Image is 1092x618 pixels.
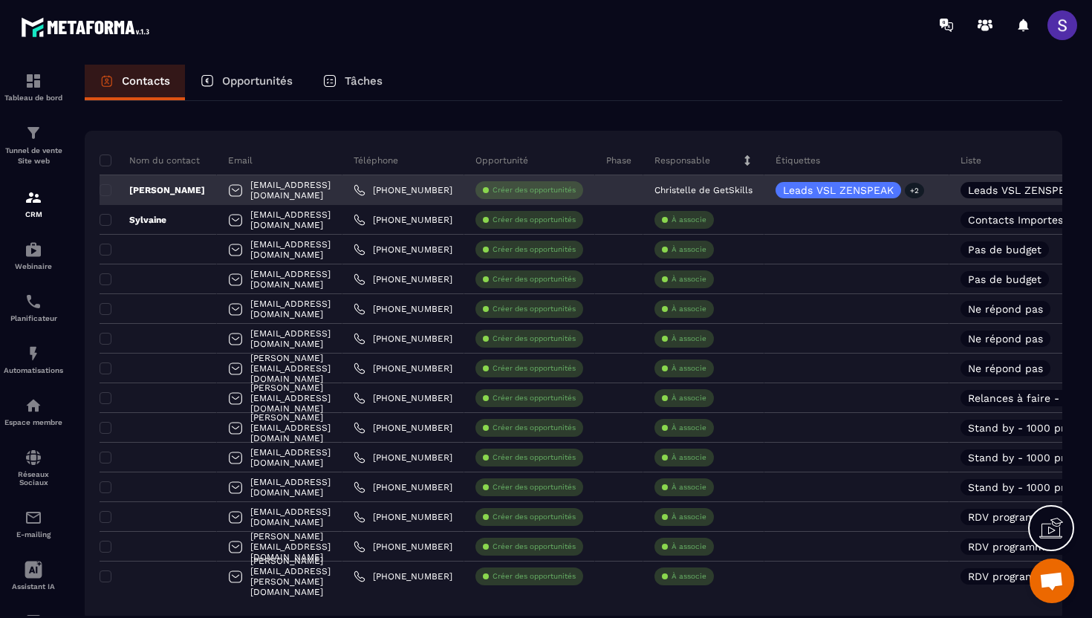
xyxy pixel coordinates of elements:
[222,74,293,88] p: Opportunités
[4,582,63,591] p: Assistant IA
[354,422,452,434] a: [PHONE_NUMBER]
[25,124,42,142] img: formation
[905,183,924,198] p: +2
[493,244,576,255] p: Créer des opportunités
[4,438,63,498] a: social-networksocial-networkRéseaux Sociaux
[493,334,576,344] p: Créer des opportunités
[4,210,63,218] p: CRM
[4,498,63,550] a: emailemailE-mailing
[493,304,576,314] p: Créer des opportunités
[493,452,576,463] p: Créer des opportunités
[4,61,63,113] a: formationformationTableau de bord
[228,154,253,166] p: Email
[25,397,42,414] img: automations
[354,511,452,523] a: [PHONE_NUMBER]
[4,530,63,539] p: E-mailing
[493,185,576,195] p: Créer des opportunités
[25,509,42,527] img: email
[672,452,706,463] p: À associe
[354,244,452,256] a: [PHONE_NUMBER]
[493,571,576,582] p: Créer des opportunités
[968,363,1043,374] p: Ne répond pas
[345,74,383,88] p: Tâches
[4,113,63,178] a: formationformationTunnel de vente Site web
[672,363,706,374] p: À associe
[4,314,63,322] p: Planificateur
[1030,559,1074,603] div: Ouvrir le chat
[493,512,576,522] p: Créer des opportunités
[354,333,452,345] a: [PHONE_NUMBER]
[968,274,1041,284] p: Pas de budget
[968,185,1079,195] p: Leads VSL ZENSPEAK
[354,392,452,404] a: [PHONE_NUMBER]
[21,13,155,41] img: logo
[185,65,308,100] a: Opportunités
[4,418,63,426] p: Espace membre
[354,452,452,463] a: [PHONE_NUMBER]
[308,65,397,100] a: Tâches
[672,482,706,492] p: À associe
[672,274,706,284] p: À associe
[85,65,185,100] a: Contacts
[4,94,63,102] p: Tableau de bord
[25,345,42,362] img: automations
[672,571,706,582] p: À associe
[493,274,576,284] p: Créer des opportunités
[672,215,706,225] p: À associe
[4,282,63,334] a: schedulerschedulerPlanificateur
[4,550,63,602] a: Assistant IA
[25,449,42,466] img: social-network
[4,178,63,230] a: formationformationCRM
[672,512,706,522] p: À associe
[493,363,576,374] p: Créer des opportunités
[4,386,63,438] a: automationsautomationsEspace membre
[968,304,1043,314] p: Ne répond pas
[968,244,1041,255] p: Pas de budget
[493,393,576,403] p: Créer des opportunités
[968,334,1043,344] p: Ne répond pas
[776,154,820,166] p: Étiquettes
[493,541,576,552] p: Créer des opportunités
[654,185,753,195] p: Christelle de GetSkills
[354,570,452,582] a: [PHONE_NUMBER]
[25,72,42,90] img: formation
[100,184,205,196] p: [PERSON_NAME]
[4,334,63,386] a: automationsautomationsAutomatisations
[4,146,63,166] p: Tunnel de vente Site web
[354,184,452,196] a: [PHONE_NUMBER]
[354,541,452,553] a: [PHONE_NUMBER]
[493,482,576,492] p: Créer des opportunités
[354,481,452,493] a: [PHONE_NUMBER]
[493,423,576,433] p: Créer des opportunités
[25,189,42,206] img: formation
[354,273,452,285] a: [PHONE_NUMBER]
[672,304,706,314] p: À associe
[672,393,706,403] p: À associe
[354,362,452,374] a: [PHONE_NUMBER]
[672,423,706,433] p: À associe
[654,154,710,166] p: Responsable
[4,366,63,374] p: Automatisations
[493,215,576,225] p: Créer des opportunités
[122,74,170,88] p: Contacts
[961,154,981,166] p: Liste
[25,293,42,310] img: scheduler
[4,470,63,487] p: Réseaux Sociaux
[354,303,452,315] a: [PHONE_NUMBER]
[354,154,398,166] p: Téléphone
[4,262,63,270] p: Webinaire
[100,154,200,166] p: Nom du contact
[606,154,631,166] p: Phase
[4,230,63,282] a: automationsautomationsWebinaire
[100,214,166,226] p: Sylvaine
[475,154,528,166] p: Opportunité
[354,214,452,226] a: [PHONE_NUMBER]
[672,244,706,255] p: À associe
[672,334,706,344] p: À associe
[672,541,706,552] p: À associe
[25,241,42,258] img: automations
[783,185,894,195] p: Leads VSL ZENSPEAK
